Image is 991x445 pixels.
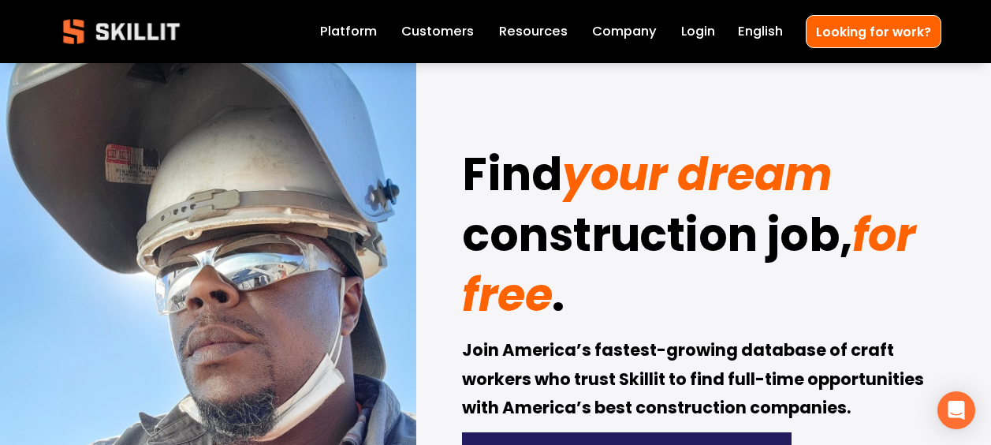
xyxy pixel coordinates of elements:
[50,8,193,55] img: Skillit
[738,22,783,42] span: English
[462,204,925,327] em: for free
[937,391,975,429] div: Open Intercom Messenger
[499,22,568,42] span: Resources
[462,140,562,218] strong: Find
[462,338,927,424] strong: Join America’s fastest-growing database of craft workers who trust Skillit to find full-time oppo...
[462,201,851,279] strong: construction job,
[592,21,657,43] a: Company
[499,21,568,43] a: folder dropdown
[320,21,377,43] a: Platform
[681,21,715,43] a: Login
[562,143,832,206] em: your dream
[806,15,941,47] a: Looking for work?
[401,21,474,43] a: Customers
[738,21,783,43] div: language picker
[552,261,564,338] strong: .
